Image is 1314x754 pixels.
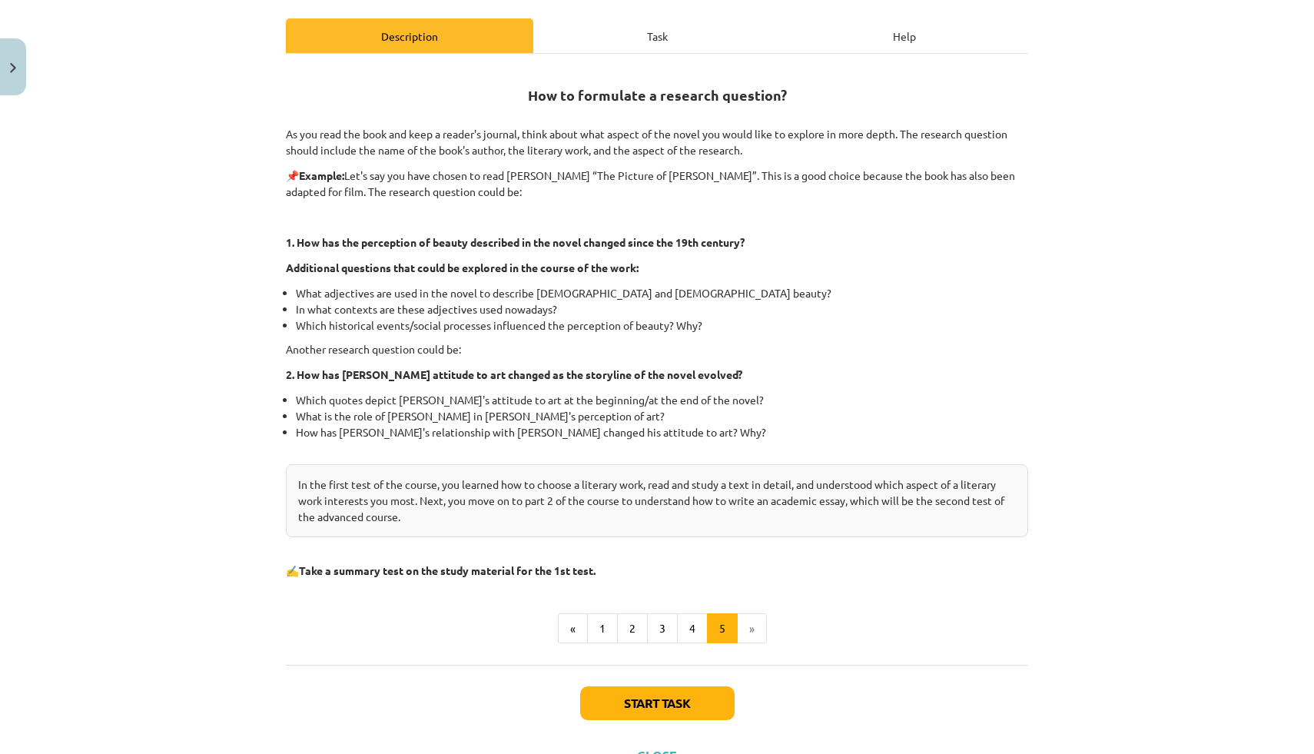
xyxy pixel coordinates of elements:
[299,563,596,577] font: Take a summary test on the study material for the 1st test.
[689,621,695,635] font: 4
[286,127,1007,157] font: As you read the book and keep a reader's journal, think about what aspect of the novel you would ...
[647,613,678,644] button: 3
[296,425,766,439] font: How has [PERSON_NAME]'s relationship with [PERSON_NAME] changed his attitude to art? Why?
[286,168,1015,198] font: Let's say you have chosen to read [PERSON_NAME] “The Picture of [PERSON_NAME]”. This is a good ch...
[647,29,668,43] font: Task
[296,302,557,316] font: In what contexts are these adjectives used nowadays?
[10,63,16,73] img: icon-close-lesson-0947bae3869378f0d4975bcd49f059093ad1ed9edebbc8119c70593378902aed.svg
[570,621,576,635] font: «
[286,367,742,381] font: 2. How has [PERSON_NAME] attitude to art changed as the storyline of the novel evolved?
[298,477,1004,523] font: In the first test of the course, you learned how to choose a literary work, read and study a text...
[707,613,738,644] button: 5
[558,613,588,644] button: «
[587,613,618,644] button: 1
[719,621,725,635] font: 5
[617,613,648,644] button: 2
[296,393,764,407] font: Which quotes depict [PERSON_NAME]'s attitude to art at the beginning/at the end of the novel?
[624,695,691,711] font: Start task
[286,613,1028,644] nav: Page navigation example
[296,409,665,423] font: What is the role of [PERSON_NAME] in [PERSON_NAME]'s perception of art?
[286,342,461,356] font: Another research question could be:
[893,29,916,43] font: Help
[299,168,344,182] font: Example:
[599,621,606,635] font: 1
[659,621,665,635] font: 3
[381,29,438,43] font: Description
[528,86,787,104] font: How to formulate a research question?
[296,318,702,332] font: Which historical events/social processes influenced the perception of beauty? Why?
[286,261,639,274] font: Additional questions that could be explored in the course of the work:
[286,168,299,182] font: 📌
[286,563,299,577] font: ✍️
[286,235,745,249] font: 1. How has the perception of beauty described in the novel changed since the 19th century?
[629,621,635,635] font: 2
[580,686,735,720] button: Start task
[677,613,708,644] button: 4
[296,286,831,300] font: What adjectives are used in the novel to describe [DEMOGRAPHIC_DATA] and [DEMOGRAPHIC_DATA] beauty?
